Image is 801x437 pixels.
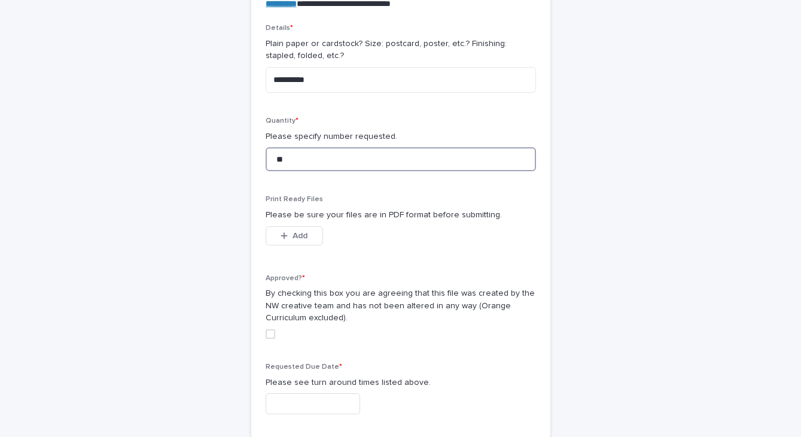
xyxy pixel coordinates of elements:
[266,38,536,63] p: Plain paper or cardstock? Size: postcard, poster, etc.? Finishing: stapled, folded, etc.?
[266,363,342,371] span: Requested Due Date
[266,275,305,282] span: Approved?
[266,117,299,125] span: Quantity
[266,287,536,324] p: By checking this box you are agreeing that this file was created by the NW creative team and has ...
[266,209,536,221] p: Please be sure your files are in PDF format before submitting.
[266,226,323,245] button: Add
[266,131,536,143] p: Please specify number requested.
[266,25,293,32] span: Details
[266,377,536,389] p: Please see turn around times listed above.
[293,232,307,240] span: Add
[266,196,323,203] span: Print Ready Files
